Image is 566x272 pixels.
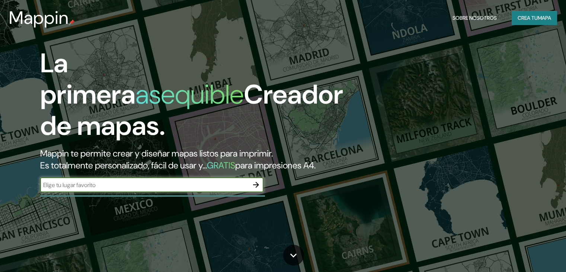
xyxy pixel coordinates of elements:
[40,159,207,171] font: Es totalmente personalizado, fácil de usar y...
[538,15,551,21] font: mapa
[500,243,558,264] iframe: Lanzador de widgets de ayuda
[40,148,273,159] font: Mappin te permite crear y diseñar mapas listos para imprimir.
[69,19,75,25] img: pin de mapeo
[453,15,497,21] font: Sobre nosotros
[235,159,316,171] font: para impresiones A4.
[40,46,135,112] font: La primera
[518,15,538,21] font: Crea tu
[450,11,500,25] button: Sobre nosotros
[40,77,343,143] font: Creador de mapas.
[207,159,235,171] font: GRATIS
[135,77,244,112] font: asequible
[9,6,69,29] font: Mappin
[512,11,557,25] button: Crea tumapa
[40,181,249,189] input: Elige tu lugar favorito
